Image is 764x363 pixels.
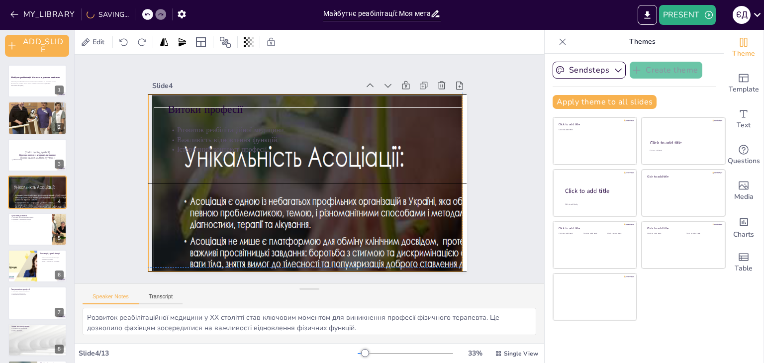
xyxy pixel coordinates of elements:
[40,260,64,262] p: Зміни в підходах до лікування.
[8,139,67,172] div: 3
[11,181,34,183] p: Розвиток реабілітаційної медицини.
[638,5,657,25] button: EXPORT_TO_POWERPOINT
[83,293,139,304] button: Speaker Notes
[733,229,754,240] span: Charts
[55,197,64,206] div: 4
[583,233,605,235] div: Click to add text
[724,30,764,66] div: Change the overall theme
[11,77,60,79] strong: Майбутнє реабілітації: Моя мета в допомозі пацієнтам
[79,349,358,358] div: Slide 4 / 13
[630,62,702,79] button: Create theme
[11,81,64,85] p: Презентація професії фізичного терапевта/ерготерапевта, що висвітлює історію, актуальність, особи...
[571,30,714,54] p: Themes
[11,159,64,161] p: [PERSON_NAME]
[11,220,49,222] p: Актуальність у сучасному світі.
[504,350,538,358] span: Single View
[559,226,630,230] div: Click to add title
[11,294,49,296] p: Важливість реабілітації.
[8,101,67,134] div: 2
[219,36,231,48] span: Position
[733,5,751,25] button: Є Д
[11,177,34,180] p: Витоки професії
[686,233,717,235] div: Click to add text
[650,140,716,146] div: Click to add title
[11,85,64,87] p: Generated with [URL]
[559,233,581,235] div: Click to add text
[323,6,430,21] input: INSERT_TITLE
[212,14,396,126] div: Slide 4
[553,62,626,79] button: Sendsteps
[11,214,49,217] p: Сучасний розвиток
[724,245,764,280] div: Add a table
[11,183,34,185] p: Важливість відновлення функцій.
[8,324,67,357] div: 8
[733,6,751,24] div: Є Д
[732,48,755,59] span: Theme
[55,308,64,317] div: 7
[559,122,630,126] div: Click to add title
[55,345,64,354] div: 8
[463,349,487,358] div: 33 %
[19,154,55,156] strong: Допомога людям — це велике мистецтво
[55,160,64,169] div: 3
[55,271,64,279] div: 6
[729,84,759,95] span: Template
[724,209,764,245] div: Add charts and graphs
[83,308,536,335] textarea: Розвиток реабілітаційної медицини у XX столітті став ключовим моментом для виникнення професії фі...
[5,35,69,57] button: ADD_SLIDE
[8,176,67,208] div: 4
[11,103,64,106] p: Назва професії
[647,233,678,235] div: Click to add text
[734,191,754,202] span: Media
[11,331,64,333] p: Вплив на пацієнтів.
[55,86,64,94] div: 1
[724,173,764,209] div: Add images, graphics, shapes or video
[11,150,64,154] p: [Todo: quote_symbol]
[565,187,629,195] div: Click to add title
[647,174,718,178] div: Click to add title
[8,213,67,246] div: 5
[11,109,64,111] p: Взаємодія з пацієнтами є критично важливою.
[213,40,329,116] p: Витоки професії
[40,252,64,255] p: Інновації у реабілітації
[11,327,64,329] p: Незамінність спеціалістів.
[553,95,657,109] button: Apply theme to all slides
[11,288,49,291] p: Актуальність професії
[11,105,64,107] p: Фахівці з реабілітації важливі для пацієнтів.
[11,329,64,331] p: Роль у лікуванні.
[194,77,308,149] p: Історичний контекст професії.
[724,66,764,101] div: Add ready made slides
[735,263,753,274] span: Table
[193,34,209,50] div: Layout
[139,293,183,304] button: Transcript
[737,120,751,131] span: Text
[650,150,716,152] div: Click to add text
[607,233,630,235] div: Click to add text
[11,292,49,294] p: Попит на спеціалістів.
[204,60,318,132] p: Розвиток реабілітаційної медицини.
[724,137,764,173] div: Get real-time input from your audience
[11,290,49,292] p: Зростання кількості пацієнтів.
[565,203,628,206] div: Click to add body
[11,218,49,220] p: Інтеграція в лікувальний процес.
[55,123,64,132] div: 2
[728,156,760,167] span: Questions
[11,156,64,160] p: [Todo: quote_author_symbol]
[199,69,313,140] p: Важливість відновлення функцій.
[8,250,67,282] div: 6
[659,5,716,25] button: PRESENT
[11,216,49,218] p: Зростання значення фізичної терапії.
[8,286,67,319] div: 7
[11,107,64,109] p: Професія охоплює різні аспекти здоров'я.
[40,259,64,261] p: Переваги інновацій.
[7,6,79,22] button: MY_LIBRARY
[87,10,129,19] div: SAVING...
[91,37,106,47] span: Edit
[11,185,34,187] p: Історичний контекст професії.
[55,234,64,243] div: 5
[11,325,64,328] p: Попит на спеціалістів
[724,101,764,137] div: Add text boxes
[647,226,718,230] div: Click to add title
[559,129,630,131] div: Click to add text
[40,257,64,259] p: Нові технології в реабілітації.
